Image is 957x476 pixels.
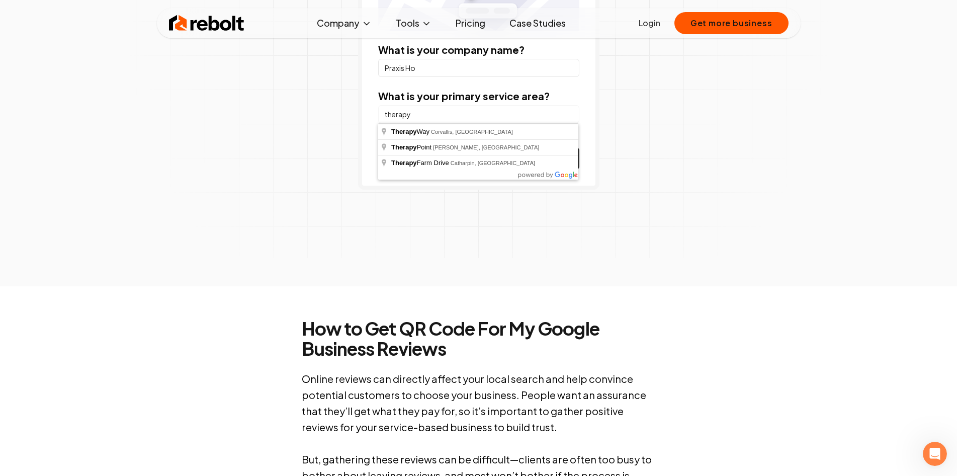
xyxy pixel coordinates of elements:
span: Corvallis, [GEOGRAPHIC_DATA] [431,129,513,135]
iframe: Intercom live chat [923,442,947,466]
span: Catharpin, [GEOGRAPHIC_DATA] [451,160,535,166]
button: Get more business [674,12,789,34]
h2: How to Get QR Code For My Google Business Reviews [302,319,656,359]
input: City or county or neighborhood [378,105,579,123]
input: Company Name [378,59,579,77]
span: Therapy [391,128,417,135]
label: What is your primary service area? [378,90,550,102]
img: Rebolt Logo [169,13,244,33]
span: Therapy [391,159,417,167]
span: Way [391,128,431,135]
a: Case Studies [501,13,574,33]
a: Login [639,17,660,29]
span: Therapy [391,143,417,151]
span: [PERSON_NAME], [GEOGRAPHIC_DATA] [433,144,539,150]
label: What is your company name? [378,43,525,56]
button: Company [309,13,380,33]
span: Point [391,143,433,151]
button: Tools [388,13,440,33]
span: Farm Drive [391,159,451,167]
a: Pricing [448,13,493,33]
